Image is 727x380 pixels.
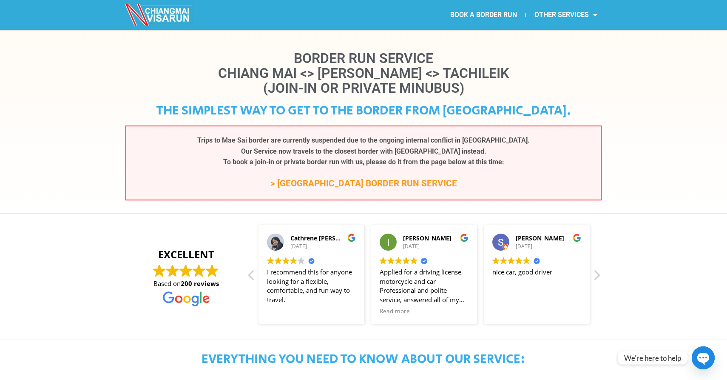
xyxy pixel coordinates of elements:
[267,234,284,251] img: Cathrene Joy Elmido profile picture
[526,5,606,25] a: OTHER SERVICES
[267,268,356,305] div: I recommend this for anyone looking for a flexible, comfortable, and fun way to travel.
[403,257,410,264] img: Google
[442,5,525,25] a: BOOK A BORDER RUN
[500,257,507,264] img: Google
[197,136,530,144] b: Trips to Mae Sai border are currently suspended due to the ongoing internal conflict in [GEOGRAPH...
[387,257,395,264] img: Google
[166,264,179,277] img: Google
[163,291,210,306] img: Google
[380,257,387,264] img: Google
[403,243,469,250] div: [DATE]
[573,234,581,242] img: Google
[290,243,356,250] div: [DATE]
[380,307,410,315] span: Read more
[523,257,530,264] img: Google
[125,51,602,96] h1: Border Run Service Chiang Mai <> [PERSON_NAME] <> Tachileik (Join-In or Private Minubus)
[125,353,602,366] h4: EVERYTHING YOU NEED TO KNOW ABOUT OUR SERVICE:
[153,279,219,288] span: Based on
[516,234,581,243] div: [PERSON_NAME]
[223,158,504,166] b: To book a join-in or private border run with us, please do it from the page below at this time:
[347,234,356,242] img: Google
[492,268,581,305] div: nice car, good driver
[363,5,606,25] nav: Menu
[282,257,290,264] img: Google
[247,269,256,286] div: Previous review
[508,257,515,264] img: Google
[275,257,282,264] img: Google
[410,257,417,264] img: Google
[516,243,581,250] div: [DATE]
[380,268,469,305] div: Applied for a driving license, motorcycle and car Professional and polite service, answered all o...
[206,264,219,277] img: Google
[492,234,509,251] img: Stan Brinkman profile picture
[395,257,402,264] img: Google
[267,257,274,264] img: Google
[179,264,192,277] img: Google
[460,234,469,242] img: Google
[290,257,297,264] img: Google
[181,279,219,288] strong: 200 reviews
[298,257,305,264] img: Google
[380,234,397,251] img: lawrence ladeinde profile picture
[492,257,500,264] img: Google
[241,147,486,155] b: Our Service now travels to the closest border with [GEOGRAPHIC_DATA] instead.
[403,234,469,243] div: [PERSON_NAME]
[193,264,205,277] img: Google
[290,234,356,243] div: Cathrene [PERSON_NAME]
[125,104,602,117] h4: THE SIMPLEST WAY TO GET TO THE BORDER FROM [GEOGRAPHIC_DATA].
[592,269,601,286] div: Next review
[270,178,457,189] a: > [GEOGRAPHIC_DATA] BORDER RUN SERVICE
[515,257,523,264] img: Google
[134,247,238,262] strong: EXCELLENT
[153,264,166,277] img: Google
